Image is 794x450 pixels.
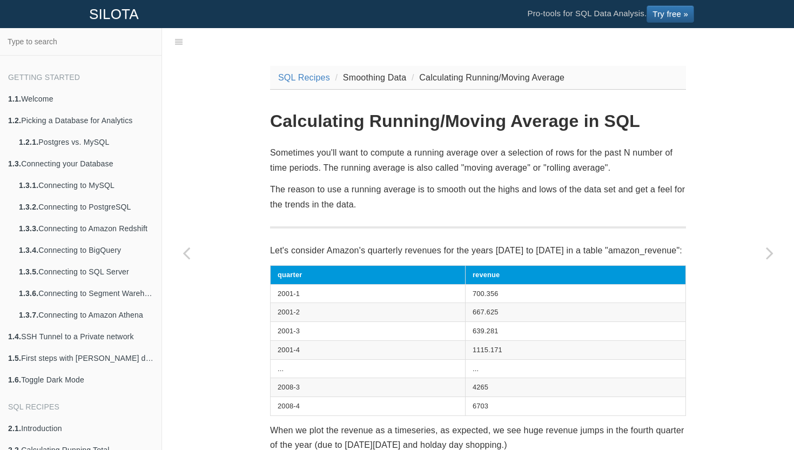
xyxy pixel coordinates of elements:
input: Type to search [3,31,158,52]
b: 1.3.4. [19,246,38,254]
p: Let's consider Amazon's quarterly revenues for the years [DATE] to [DATE] in a table "amazon_reve... [270,243,686,258]
b: 1.3.1. [19,181,38,190]
td: 2001-1 [271,284,466,303]
p: Sometimes you'll want to compute a running average over a selection of rows for the past N number... [270,145,686,174]
td: ... [271,359,466,378]
td: 4265 [465,378,685,397]
th: quarter [271,265,466,284]
li: Calculating Running/Moving Average [409,70,564,85]
a: 1.2.1.Postgres vs. MySQL [11,131,162,153]
td: 2008-3 [271,378,466,397]
b: 1.2.1. [19,138,38,146]
td: 2001-4 [271,340,466,359]
td: 2001-3 [271,322,466,341]
h1: Calculating Running/Moving Average in SQL [270,112,686,131]
td: 1115.171 [465,340,685,359]
a: 1.3.2.Connecting to PostgreSQL [11,196,162,218]
a: 1.3.5.Connecting to SQL Server [11,261,162,283]
td: 2008-4 [271,397,466,416]
p: The reason to use a running average is to smooth out the highs and lows of the data set and get a... [270,182,686,211]
b: 1.2. [8,116,21,125]
a: 1.3.4.Connecting to BigQuery [11,239,162,261]
b: 1.3.7. [19,311,38,319]
a: 1.3.1.Connecting to MySQL [11,174,162,196]
a: 1.3.3.Connecting to Amazon Redshift [11,218,162,239]
b: 1.4. [8,332,21,341]
a: SQL Recipes [278,73,330,82]
b: 1.3. [8,159,21,168]
a: Next page: Calculating Weighted Moving Average [745,55,794,450]
b: 1.3.2. [19,203,38,211]
b: 1.3.5. [19,267,38,276]
td: 6703 [465,397,685,416]
b: 2.1. [8,424,21,433]
a: 1.3.6.Connecting to Segment Warehouse [11,283,162,304]
b: 1.6. [8,375,21,384]
li: Pro-tools for SQL Data Analysis. [516,1,705,28]
td: ... [465,359,685,378]
a: Try free » [647,5,694,23]
b: 1.3.6. [19,289,38,298]
td: 667.625 [465,303,685,322]
b: 1.3.3. [19,224,38,233]
iframe: Drift Widget Chat Controller [740,396,781,437]
td: 2001-2 [271,303,466,322]
td: 639.281 [465,322,685,341]
a: Previous page: Calculating Running Total [162,55,211,450]
b: 1.5. [8,354,21,362]
b: 1.1. [8,95,21,103]
td: 700.356 [465,284,685,303]
th: revenue [465,265,685,284]
a: 1.3.7.Connecting to Amazon Athena [11,304,162,326]
li: Smoothing Data [333,70,407,85]
a: SILOTA [81,1,147,28]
